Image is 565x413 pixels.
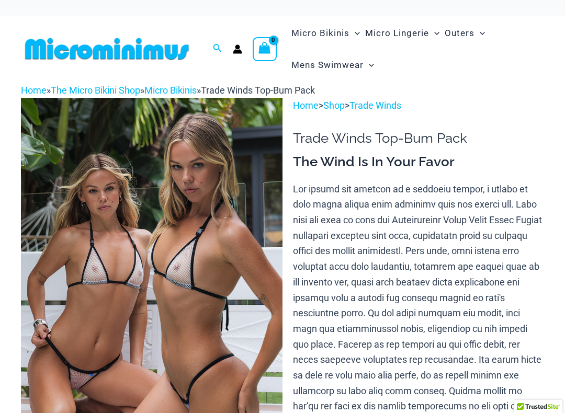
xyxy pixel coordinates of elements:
a: Mens SwimwearMenu ToggleMenu Toggle [289,49,377,81]
a: Micro BikinisMenu ToggleMenu Toggle [289,17,363,49]
span: Micro Lingerie [365,20,429,47]
a: Account icon link [233,44,242,54]
span: Trade Winds Top-Bum Pack [201,85,315,96]
a: The Micro Bikini Shop [51,85,140,96]
span: Outers [445,20,474,47]
span: Menu Toggle [349,20,360,47]
h3: The Wind Is In Your Favor [293,153,544,171]
span: Mens Swimwear [291,52,364,78]
a: Micro LingerieMenu ToggleMenu Toggle [363,17,442,49]
nav: Site Navigation [287,16,544,83]
a: Home [293,100,319,111]
span: Menu Toggle [429,20,439,47]
p: > > [293,98,544,113]
a: Home [21,85,47,96]
span: Menu Toggle [474,20,485,47]
span: » » » [21,85,315,96]
span: Micro Bikinis [291,20,349,47]
a: Search icon link [213,42,222,55]
h1: Trade Winds Top-Bum Pack [293,130,544,146]
a: Shop [323,100,345,111]
a: View Shopping Cart, empty [253,37,277,61]
a: OutersMenu ToggleMenu Toggle [442,17,488,49]
span: Menu Toggle [364,52,374,78]
a: Trade Winds [349,100,401,111]
a: Micro Bikinis [144,85,197,96]
img: MM SHOP LOGO FLAT [21,37,193,61]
